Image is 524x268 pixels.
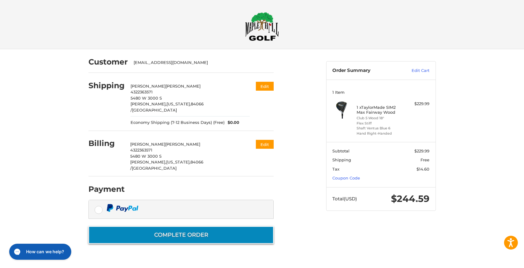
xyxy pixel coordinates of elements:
[332,148,350,153] span: Subtotal
[332,175,360,180] a: Coupon Code
[131,120,225,126] span: Economy Shipping (7-12 Business Days) (Free)
[166,84,201,89] span: [PERSON_NAME]
[332,157,351,162] span: Shipping
[88,81,125,90] h2: Shipping
[357,116,404,121] li: Club 5 Wood 18°
[332,68,398,74] h3: Order Summary
[405,101,429,107] div: $229.99
[130,160,166,164] span: [PERSON_NAME],
[357,121,404,126] li: Flex Stiff
[130,154,162,159] span: 5480 W 3000 S
[357,126,404,131] li: Shaft Ventus Blue 6
[131,89,153,94] span: 4322363571
[130,142,165,147] span: [PERSON_NAME]
[391,193,429,204] span: $244.59
[357,105,404,115] h4: 1 x TaylorMade SIM2 Max Fairway Wood
[332,167,339,171] span: Tax
[166,160,190,164] span: [US_STATE],
[131,84,166,89] span: [PERSON_NAME]
[131,96,162,100] span: 5480 W 3000 S
[165,142,200,147] span: [PERSON_NAME]
[130,148,152,152] span: 4322363571
[416,167,429,171] span: $14.60
[256,140,274,149] button: Edit
[132,108,177,112] span: [GEOGRAPHIC_DATA]
[332,90,429,95] h3: 1 Item
[132,166,177,171] span: [GEOGRAPHIC_DATA]
[134,60,268,66] div: [EMAIL_ADDRESS][DOMAIN_NAME]
[130,160,203,171] span: 84066 /
[414,148,429,153] span: $229.99
[88,184,125,194] h2: Payment
[245,12,279,41] img: Maple Hill Golf
[88,139,124,148] h2: Billing
[166,101,191,106] span: [US_STATE],
[131,101,204,112] span: 84066 /
[107,204,139,212] img: PayPal icon
[473,251,524,268] iframe: Google Customer Reviews
[256,82,274,91] button: Edit
[225,120,239,126] span: $0.00
[131,101,166,106] span: [PERSON_NAME],
[88,57,128,67] h2: Customer
[420,157,429,162] span: Free
[88,226,274,244] button: Complete order
[398,68,429,74] a: Edit Cart
[6,242,73,262] iframe: Gorgias live chat messenger
[357,131,404,136] li: Hand Right-Handed
[332,196,357,202] span: Total (USD)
